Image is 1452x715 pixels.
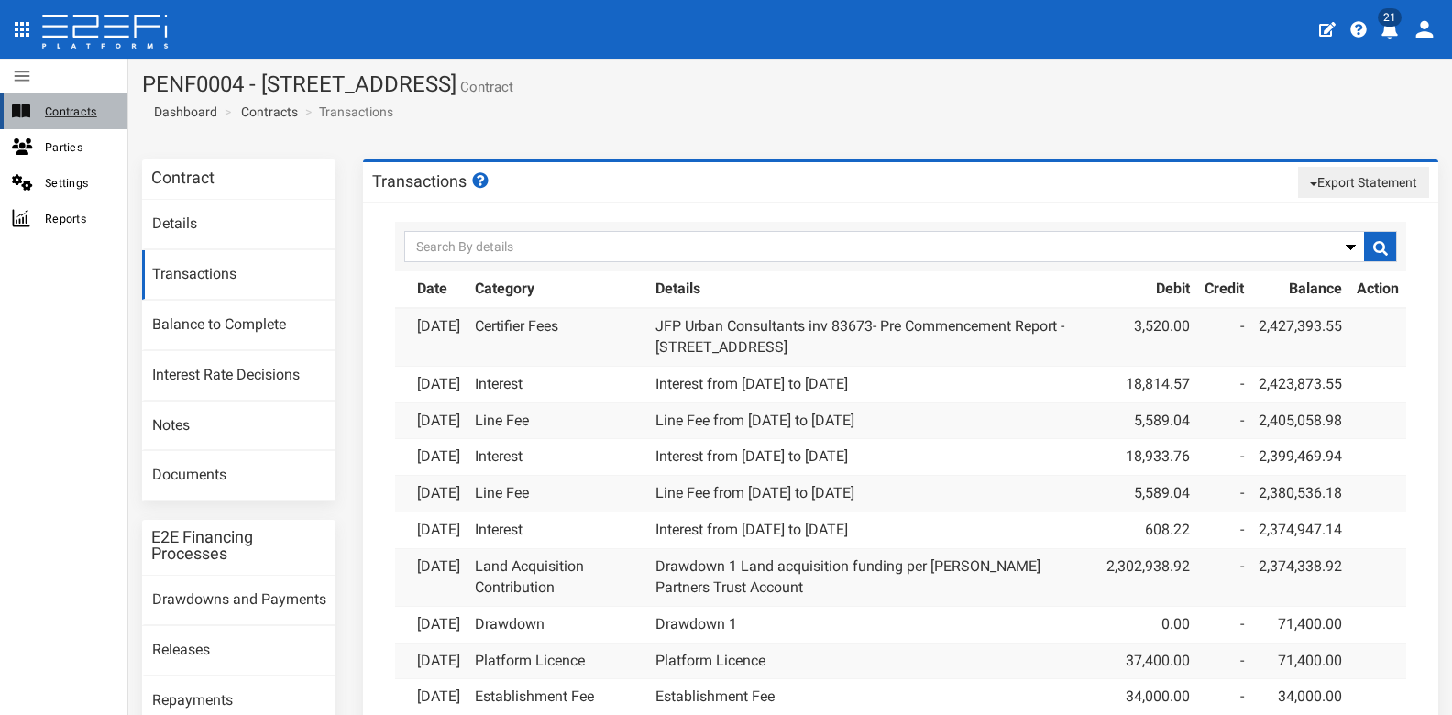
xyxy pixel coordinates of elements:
td: 608.22 [1099,512,1197,549]
a: Drawdown 1 [655,615,737,632]
button: Export Statement [1298,167,1429,198]
td: - [1197,606,1251,643]
a: Releases [142,626,335,676]
td: 34,000.00 [1099,679,1197,715]
span: Settings [45,172,113,193]
a: Platform Licence [655,652,765,669]
td: 71,400.00 [1251,643,1349,679]
a: [DATE] [417,557,460,575]
td: Line Fee [467,476,648,512]
td: - [1197,439,1251,476]
a: [DATE] [417,317,460,335]
span: Dashboard [147,104,217,119]
td: 2,380,536.18 [1251,476,1349,512]
td: Platform Licence [467,643,648,679]
td: Certifier Fees [467,308,648,366]
td: Interest [467,439,648,476]
td: - [1197,366,1251,402]
td: 2,374,338.92 [1251,548,1349,606]
th: Debit [1099,271,1197,308]
small: Contract [456,81,513,94]
td: - [1197,512,1251,549]
a: [DATE] [417,484,460,501]
td: 2,405,058.98 [1251,402,1349,439]
span: Contracts [45,101,113,122]
td: Establishment Fee [467,679,648,715]
a: Establishment Fee [655,687,775,705]
a: Contracts [241,103,298,121]
td: - [1197,308,1251,366]
th: Details [648,271,1099,308]
td: 71,400.00 [1251,606,1349,643]
td: 18,933.76 [1099,439,1197,476]
td: Drawdown [467,606,648,643]
td: - [1197,476,1251,512]
a: [DATE] [417,652,460,669]
a: Interest Rate Decisions [142,351,335,401]
a: [DATE] [417,687,460,705]
td: Line Fee [467,402,648,439]
td: 5,589.04 [1099,402,1197,439]
span: Parties [45,137,113,158]
td: 2,427,393.55 [1251,308,1349,366]
a: Interest from [DATE] to [DATE] [655,447,848,465]
a: [DATE] [417,521,460,538]
th: Category [467,271,648,308]
td: - [1197,548,1251,606]
th: Action [1349,271,1406,308]
a: Details [142,200,335,249]
td: - [1197,402,1251,439]
td: 3,520.00 [1099,308,1197,366]
th: Balance [1251,271,1349,308]
td: 0.00 [1099,606,1197,643]
td: 18,814.57 [1099,366,1197,402]
a: Notes [142,401,335,451]
td: 37,400.00 [1099,643,1197,679]
a: Documents [142,451,335,500]
a: [DATE] [417,412,460,429]
td: Interest [467,366,648,402]
th: Credit [1197,271,1251,308]
a: Interest from [DATE] to [DATE] [655,521,848,538]
a: [DATE] [417,375,460,392]
td: Land Acquisition Contribution [467,548,648,606]
a: Dashboard [147,103,217,121]
a: Line Fee from [DATE] to [DATE] [655,484,854,501]
td: 2,423,873.55 [1251,366,1349,402]
td: 5,589.04 [1099,476,1197,512]
td: - [1197,679,1251,715]
td: 34,000.00 [1251,679,1349,715]
a: Transactions [142,250,335,300]
a: Interest from [DATE] to [DATE] [655,375,848,392]
a: [DATE] [417,615,460,632]
h3: Transactions [372,172,491,190]
td: 2,399,469.94 [1251,439,1349,476]
th: Date [410,271,467,308]
h3: E2E Financing Processes [151,529,326,562]
a: Drawdowns and Payments [142,576,335,625]
a: Drawdown 1 Land acquisition funding per [PERSON_NAME] Partners Trust Account [655,557,1040,596]
input: Search By details [404,231,1397,262]
a: JFP Urban Consultants inv 83673- Pre Commencement Report - [STREET_ADDRESS] [655,317,1064,356]
td: Interest [467,512,648,549]
li: Transactions [301,103,393,121]
a: [DATE] [417,447,460,465]
h1: PENF0004 - [STREET_ADDRESS] [142,72,1438,96]
h3: Contract [151,170,214,186]
td: 2,302,938.92 [1099,548,1197,606]
a: Line Fee from [DATE] to [DATE] [655,412,854,429]
a: Balance to Complete [142,301,335,350]
td: - [1197,643,1251,679]
td: 2,374,947.14 [1251,512,1349,549]
span: Reports [45,208,113,229]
